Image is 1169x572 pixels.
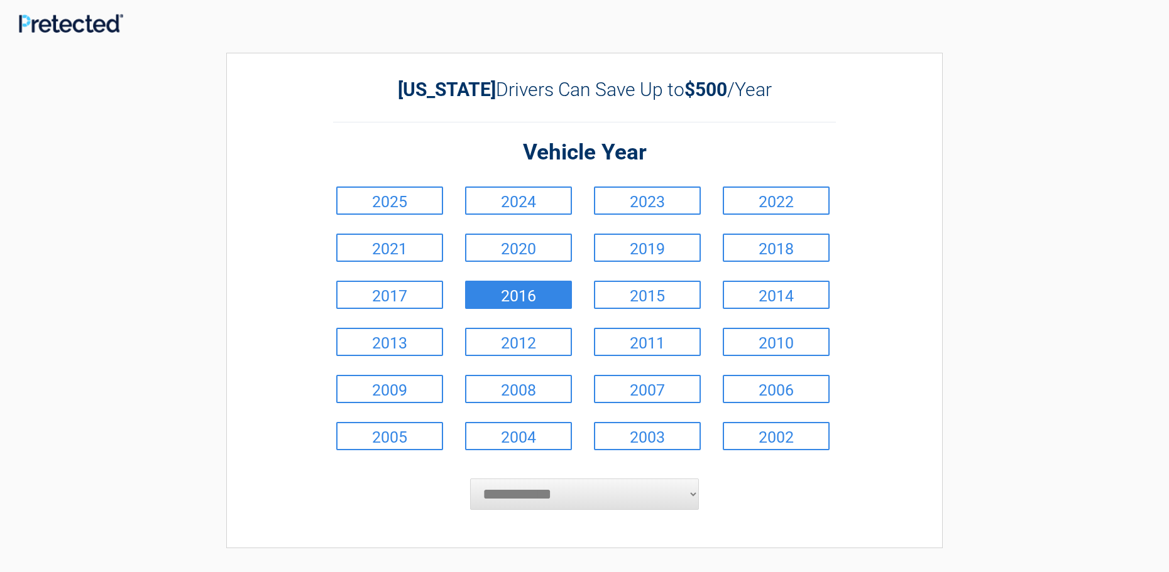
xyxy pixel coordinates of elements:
a: 2010 [723,328,830,356]
a: 2009 [336,375,443,403]
a: 2002 [723,422,830,450]
a: 2018 [723,234,830,262]
a: 2019 [594,234,701,262]
a: 2006 [723,375,830,403]
a: 2011 [594,328,701,356]
a: 2015 [594,281,701,309]
a: 2017 [336,281,443,309]
a: 2023 [594,186,701,215]
a: 2020 [465,234,572,262]
a: 2012 [465,328,572,356]
img: Main Logo [19,14,123,33]
a: 2025 [336,186,443,215]
a: 2005 [336,422,443,450]
a: 2021 [336,234,443,262]
a: 2022 [723,186,830,215]
h2: Drivers Can Save Up to /Year [333,78,836,100]
h2: Vehicle Year [333,138,836,168]
a: 2013 [336,328,443,356]
b: [US_STATE] [398,78,496,100]
b: $500 [684,78,727,100]
a: 2004 [465,422,572,450]
a: 2007 [594,375,701,403]
a: 2014 [723,281,830,309]
a: 2003 [594,422,701,450]
a: 2008 [465,375,572,403]
a: 2024 [465,186,572,215]
a: 2016 [465,281,572,309]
